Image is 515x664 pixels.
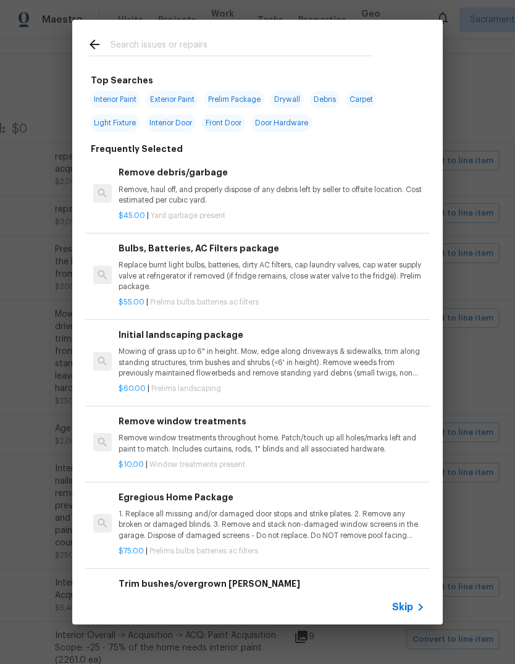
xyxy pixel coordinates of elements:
h6: Trim bushes/overgrown [PERSON_NAME] [119,577,425,590]
h6: Top Searches [91,74,153,87]
h6: Remove debris/garbage [119,166,425,179]
p: | [119,297,425,308]
span: Carpet [346,91,377,108]
span: Front Door [202,114,245,132]
p: Remove window treatments throughout home. Patch/touch up all holes/marks left and paint to match.... [119,433,425,454]
h6: Egregious Home Package [119,490,425,504]
h6: Frequently Selected [91,142,183,156]
p: Mowing of grass up to 6" in height. Mow, edge along driveways & sidewalks, trim along standing st... [119,347,425,378]
span: Skip [392,601,413,613]
span: Window treatments present [149,461,245,468]
p: | [119,546,425,557]
span: Exterior Paint [146,91,198,108]
span: Prelims landscaping [151,385,221,392]
span: Drywall [270,91,304,108]
span: Prelim Package [204,91,264,108]
input: Search issues or repairs [111,37,372,56]
span: $60.00 [119,385,146,392]
span: $75.00 [119,547,144,555]
span: Debris [310,91,340,108]
span: Door Hardware [251,114,312,132]
span: Light Fixture [90,114,140,132]
span: Interior Door [146,114,196,132]
p: | [119,460,425,470]
span: Yard garbage present [151,212,225,219]
h6: Bulbs, Batteries, AC Filters package [119,242,425,255]
p: Replace burnt light bulbs, batteries, dirty AC filters, cap laundry valves, cap water supply valv... [119,260,425,292]
p: | [119,384,425,394]
span: Prelims bulbs batteries ac filters [149,547,258,555]
span: $55.00 [119,298,144,306]
span: $10.00 [119,461,144,468]
p: Remove, haul off, and properly dispose of any debris left by seller to offsite location. Cost est... [119,185,425,206]
p: | [119,211,425,221]
span: Prelims bulbs batteries ac filters [150,298,259,306]
h6: Remove window treatments [119,414,425,428]
h6: Initial landscaping package [119,328,425,342]
span: $45.00 [119,212,145,219]
span: Interior Paint [90,91,140,108]
p: 1. Replace all missing and/or damaged door stops and strike plates. 2. Remove any broken or damag... [119,509,425,540]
